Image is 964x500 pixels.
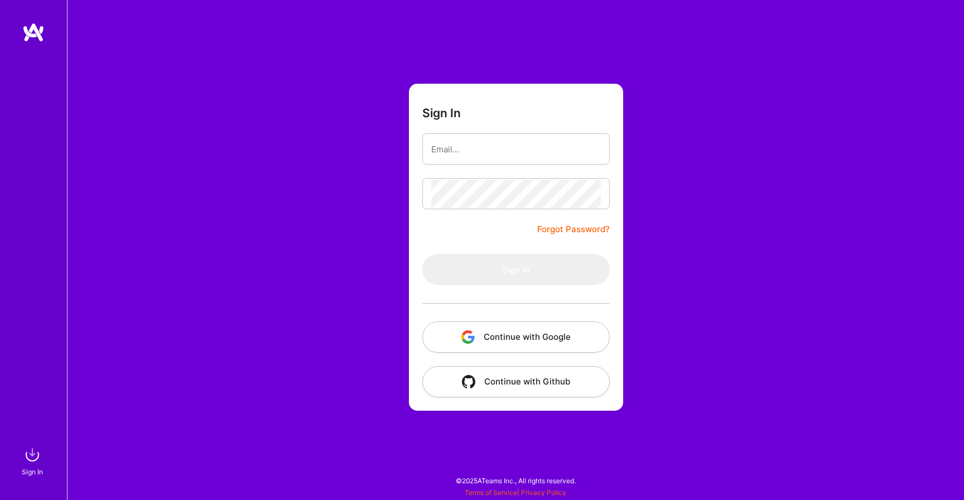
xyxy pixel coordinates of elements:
[431,135,601,164] input: Email...
[67,467,964,494] div: © 2025 ATeams Inc., All rights reserved.
[422,321,610,353] button: Continue with Google
[422,106,461,120] h3: Sign In
[465,488,517,497] a: Terms of Service
[521,488,566,497] a: Privacy Policy
[23,444,44,478] a: sign inSign In
[465,488,566,497] span: |
[21,444,44,466] img: sign in
[461,330,475,344] img: icon
[422,366,610,397] button: Continue with Github
[537,223,610,236] a: Forgot Password?
[462,375,475,388] img: icon
[22,22,45,42] img: logo
[22,466,43,478] div: Sign In
[422,254,610,285] button: Sign In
